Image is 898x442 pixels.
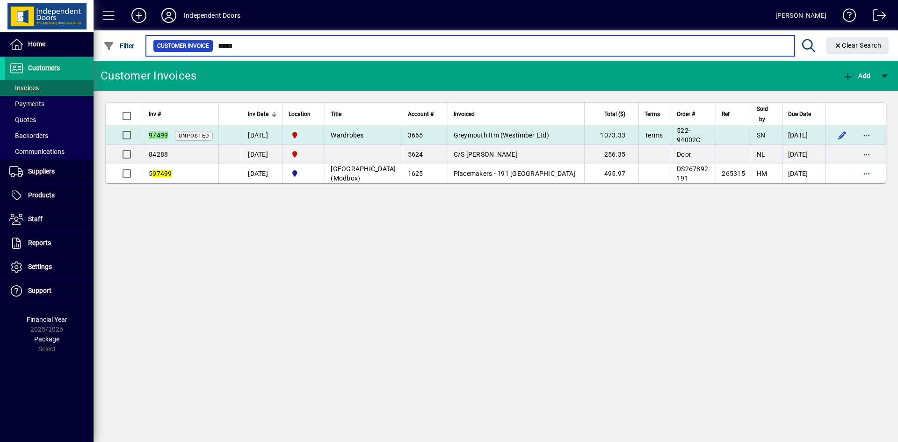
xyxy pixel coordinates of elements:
[645,131,663,139] span: Terms
[28,167,55,175] span: Suppliers
[757,170,768,177] span: HM
[645,109,660,119] span: Terms
[157,41,209,51] span: Customer Invoice
[836,2,856,32] a: Knowledge Base
[331,131,363,139] span: Wardrobes
[5,80,94,96] a: Invoices
[408,170,423,177] span: 1625
[289,109,319,119] div: Location
[584,126,638,145] td: 1073.33
[28,287,51,294] span: Support
[859,147,874,162] button: More options
[149,131,168,139] em: 97499
[149,109,213,119] div: Inv #
[9,100,44,108] span: Payments
[584,145,638,164] td: 256.35
[5,144,94,159] a: Communications
[782,145,825,164] td: [DATE]
[454,170,576,177] span: Placemakers - 191 [GEOGRAPHIC_DATA]
[677,165,710,182] span: DS267892-191
[242,126,282,145] td: [DATE]
[454,151,518,158] span: C/S [PERSON_NAME]
[5,184,94,207] a: Products
[775,8,826,23] div: [PERSON_NAME]
[242,145,282,164] td: [DATE]
[788,109,819,119] div: Due Date
[331,109,341,119] span: Title
[331,165,396,182] span: [GEOGRAPHIC_DATA] (Modbox)
[184,8,240,23] div: Independent Doors
[289,149,319,159] span: Christchurch
[5,33,94,56] a: Home
[101,37,137,54] button: Filter
[5,279,94,303] a: Support
[248,109,277,119] div: Inv Date
[9,148,65,155] span: Communications
[179,133,209,139] span: Unposted
[289,130,319,140] span: Christchurch
[28,263,52,270] span: Settings
[840,67,873,84] button: Add
[149,170,172,177] span: 5
[454,131,549,139] span: Greymouth Itm (Westimber Ltd)
[677,127,701,144] span: 522-94002C
[454,109,579,119] div: Invoiced
[604,109,625,119] span: Total ($)
[834,42,882,49] span: Clear Search
[34,335,59,343] span: Package
[152,170,172,177] em: 97499
[408,151,423,158] span: 5624
[5,128,94,144] a: Backorders
[28,40,45,48] span: Home
[866,2,886,32] a: Logout
[289,168,319,179] span: Cromwell Central Otago
[408,131,423,139] span: 3665
[408,109,442,119] div: Account #
[584,164,638,183] td: 495.97
[782,164,825,183] td: [DATE]
[248,109,268,119] span: Inv Date
[5,96,94,112] a: Payments
[408,109,434,119] span: Account #
[154,7,184,24] button: Profile
[835,128,850,143] button: Edit
[454,109,475,119] span: Invoiced
[242,164,282,183] td: [DATE]
[289,109,311,119] span: Location
[28,64,60,72] span: Customers
[331,109,396,119] div: Title
[757,104,776,124] div: Sold by
[27,316,67,323] span: Financial Year
[124,7,154,24] button: Add
[677,109,695,119] span: Order #
[149,151,168,158] span: 84288
[677,151,691,158] span: Door
[149,109,161,119] span: Inv #
[9,84,39,92] span: Invoices
[5,208,94,231] a: Staff
[859,128,874,143] button: More options
[5,112,94,128] a: Quotes
[101,68,196,83] div: Customer Invoices
[722,109,730,119] span: Ref
[782,126,825,145] td: [DATE]
[722,109,745,119] div: Ref
[28,215,43,223] span: Staff
[5,232,94,255] a: Reports
[788,109,811,119] span: Due Date
[722,170,745,177] span: 265315
[28,191,55,199] span: Products
[677,109,710,119] div: Order #
[9,132,48,139] span: Backorders
[103,42,135,50] span: Filter
[826,37,889,54] button: Clear
[859,166,874,181] button: More options
[5,160,94,183] a: Suppliers
[757,131,766,139] span: SN
[28,239,51,246] span: Reports
[5,255,94,279] a: Settings
[9,116,36,123] span: Quotes
[757,151,766,158] span: NL
[757,104,768,124] span: Sold by
[590,109,634,119] div: Total ($)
